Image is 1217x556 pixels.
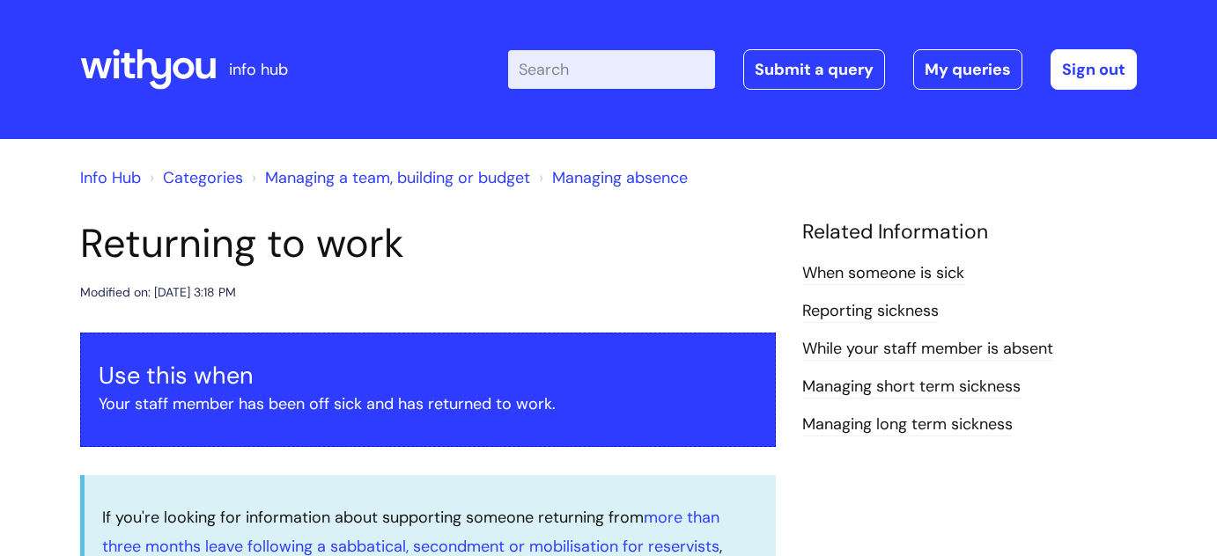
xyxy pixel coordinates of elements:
[247,164,530,192] li: Managing a team, building or budget
[145,164,243,192] li: Solution home
[80,282,236,304] div: Modified on: [DATE] 3:18 PM
[802,338,1053,361] a: While‌ ‌your‌ ‌staff‌ ‌member‌ ‌is‌ ‌absent‌
[508,50,715,89] input: Search
[1051,49,1137,90] a: Sign out
[535,164,688,192] li: Managing absence
[913,49,1022,90] a: My queries
[229,55,288,84] p: info hub
[552,167,688,188] a: Managing absence
[743,49,885,90] a: Submit a query
[802,376,1021,399] a: Managing short term sickness
[802,413,1013,436] a: Managing long term sickness
[80,167,141,188] a: Info Hub
[163,167,243,188] a: Categories
[802,262,964,285] a: When someone is sick
[265,167,530,188] a: Managing a team, building or budget
[802,220,1137,245] h4: Related Information
[99,390,757,418] p: Your staff member has been off sick and has returned to work.
[80,220,776,267] h1: Returning to work
[99,362,757,390] h3: Use this when
[802,300,939,323] a: Reporting sickness
[508,49,1137,90] div: | -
